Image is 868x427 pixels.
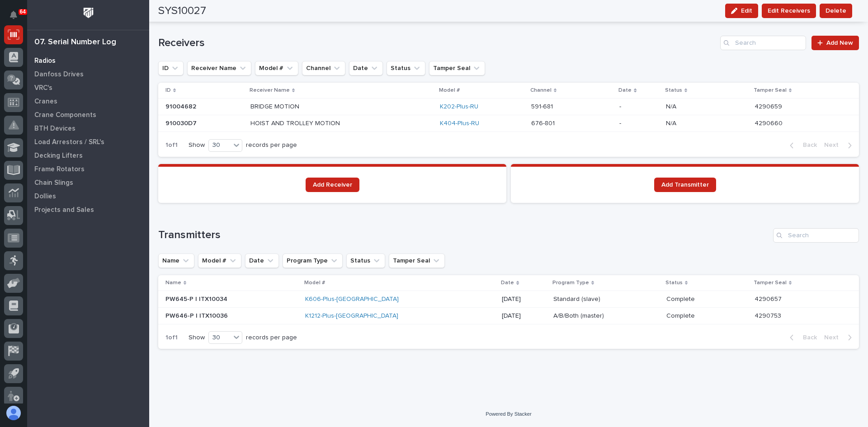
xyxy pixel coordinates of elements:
[387,61,425,75] button: Status
[27,67,149,81] a: Danfoss Drives
[661,182,709,188] span: Add Transmitter
[158,253,194,268] button: Name
[34,70,84,79] p: Danfoss Drives
[198,253,241,268] button: Model #
[654,178,716,192] a: Add Transmitter
[158,115,859,132] tr: 910030D7910030D7 HOIST AND TROLLEY MOTIONHOIST AND TROLLEY MOTION K404-Plus-RU 676-801676-801 -N/...
[783,141,821,149] button: Back
[720,36,806,50] input: Search
[34,38,116,47] div: 07. Serial Number Log
[158,229,769,242] h1: Transmitters
[665,85,682,95] p: Status
[34,57,56,65] p: Radios
[346,253,385,268] button: Status
[34,152,83,160] p: Decking Lifters
[439,85,460,95] p: Model #
[4,5,23,24] button: Notifications
[158,291,859,308] tr: PW645-P | ITX10034PW645-P | ITX10034 K606-Plus-[GEOGRAPHIC_DATA] [DATE]Standard (slave)Standard (...
[824,141,844,149] span: Next
[158,327,185,349] p: 1 of 1
[440,120,479,127] a: K404-Plus-RU
[20,9,26,15] p: 64
[34,138,104,146] p: Load Arrestors / SRL's
[34,98,57,106] p: Cranes
[666,101,678,111] p: N/A
[305,312,398,320] a: K1212-Plus-[GEOGRAPHIC_DATA]
[797,333,817,342] span: Back
[313,182,352,188] span: Add Receiver
[826,40,853,46] span: Add New
[768,5,810,16] span: Edit Receivers
[486,411,531,417] a: Powered By Stacker
[34,84,52,92] p: VRC's
[666,294,697,303] p: Complete
[530,85,552,95] p: Channel
[27,54,149,67] a: Radios
[158,99,859,115] tr: 9100468291004682 BRIDGE MOTIONBRIDGE MOTION K202-Plus-RU 591-681591-681 -N/AN/A 42906594290659
[27,122,149,135] a: BTH Devices
[783,333,821,342] button: Back
[158,37,717,50] h1: Receivers
[158,5,206,18] h2: SYS10027
[27,162,149,176] a: Frame Rotators
[246,141,297,149] p: records per page
[27,189,149,203] a: Dollies
[741,7,752,15] span: Edit
[552,278,589,288] p: Program Type
[11,11,23,25] div: Notifications64
[34,192,56,201] p: Dollies
[27,108,149,122] a: Crane Components
[158,61,184,75] button: ID
[80,5,97,21] img: Workspace Logo
[531,118,557,127] p: 676-801
[165,294,229,303] p: PW645-P | ITX10034
[502,296,546,303] p: [DATE]
[502,312,546,320] p: [DATE]
[501,278,514,288] p: Date
[755,310,783,320] p: 4290753
[531,101,555,111] p: 591-681
[755,101,784,111] p: 4290659
[209,333,231,343] div: 30
[821,333,859,342] button: Next
[725,4,758,18] button: Edit
[34,165,85,174] p: Frame Rotators
[666,118,678,127] p: N/A
[34,179,73,187] p: Chain Slings
[165,118,198,127] p: 910030D7
[250,85,290,95] p: Receiver Name
[811,36,859,50] a: Add New
[34,206,94,214] p: Projects and Sales
[189,141,205,149] p: Show
[302,61,345,75] button: Channel
[250,118,342,127] p: HOIST AND TROLLEY MOTION
[158,134,185,156] p: 1 of 1
[246,334,297,342] p: records per page
[755,118,784,127] p: 4290660
[27,81,149,94] a: VRC's
[553,310,606,320] p: A/B/Both (master)
[158,308,859,324] tr: PW646-P | ITX10036PW646-P | ITX10036 K1212-Plus-[GEOGRAPHIC_DATA] [DATE]A/B/Both (master)A/B/Both...
[27,176,149,189] a: Chain Slings
[27,94,149,108] a: Cranes
[27,203,149,216] a: Projects and Sales
[666,310,697,320] p: Complete
[797,141,817,149] span: Back
[283,253,343,268] button: Program Type
[305,296,399,303] a: K606-Plus-[GEOGRAPHIC_DATA]
[306,178,359,192] a: Add Receiver
[209,141,231,150] div: 30
[820,4,852,18] button: Delete
[189,334,205,342] p: Show
[165,278,181,288] p: Name
[619,103,658,111] p: -
[245,253,279,268] button: Date
[773,228,859,243] input: Search
[389,253,445,268] button: Tamper Seal
[4,404,23,422] button: users-avatar
[255,61,298,75] button: Model #
[824,333,844,342] span: Next
[34,111,96,119] p: Crane Components
[165,101,198,111] p: 91004682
